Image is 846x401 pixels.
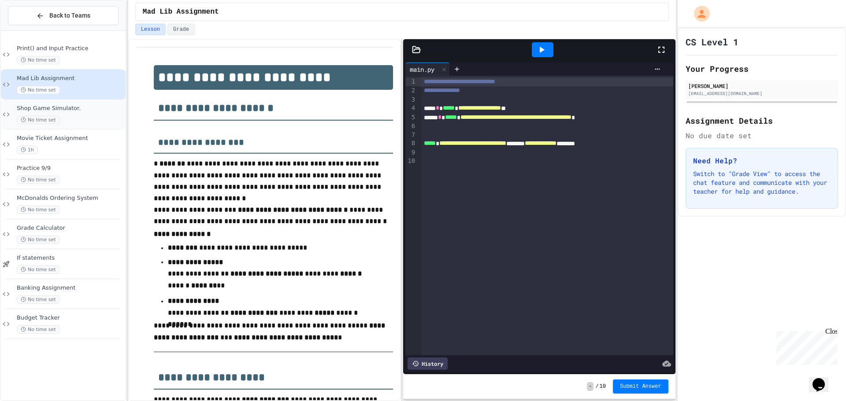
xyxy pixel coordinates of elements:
[405,63,450,76] div: main.py
[405,65,439,74] div: main.py
[693,155,831,166] h3: Need Help?
[405,86,416,95] div: 2
[17,295,60,304] span: No time set
[17,146,38,154] span: 1h
[405,139,416,148] div: 8
[600,383,606,390] span: 10
[17,105,124,112] span: Shop Game Simulator.
[17,176,60,184] span: No time set
[17,165,124,172] span: Practice 9/9
[17,254,124,262] span: If statements
[405,122,416,131] div: 6
[4,4,61,56] div: Chat with us now!Close
[17,56,60,64] span: No time set
[17,265,60,274] span: No time set
[17,325,60,334] span: No time set
[405,77,416,86] div: 1
[686,36,738,48] h1: CS Level 1
[688,82,835,90] div: [PERSON_NAME]
[17,195,124,202] span: McDonalds Ordering System
[686,63,838,75] h2: Your Progress
[686,114,838,127] h2: Assignment Details
[693,169,831,196] p: Switch to "Grade View" to access the chat feature and communicate with your teacher for help and ...
[17,314,124,322] span: Budget Tracker
[686,130,838,141] div: No due date set
[405,104,416,113] div: 4
[620,383,661,390] span: Submit Answer
[143,7,219,17] span: Mad Lib Assignment
[587,382,594,391] span: -
[167,24,195,35] button: Grade
[17,75,124,82] span: Mad Lib Assignment
[17,86,60,94] span: No time set
[8,6,119,25] button: Back to Teams
[773,327,837,365] iframe: chat widget
[405,148,416,157] div: 9
[688,90,835,97] div: [EMAIL_ADDRESS][DOMAIN_NAME]
[17,235,60,244] span: No time set
[17,45,124,52] span: Print() and Input Practice
[17,224,124,232] span: Grade Calculator
[135,24,166,35] button: Lesson
[408,357,448,370] div: History
[595,383,598,390] span: /
[685,4,712,24] div: My Account
[405,113,416,122] div: 5
[17,284,124,292] span: Banking Assignment
[405,131,416,140] div: 7
[613,379,668,394] button: Submit Answer
[405,157,416,166] div: 10
[405,96,416,104] div: 3
[17,116,60,124] span: No time set
[49,11,90,20] span: Back to Teams
[809,366,837,392] iframe: chat widget
[17,206,60,214] span: No time set
[17,135,124,142] span: Movie Ticket Assignment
